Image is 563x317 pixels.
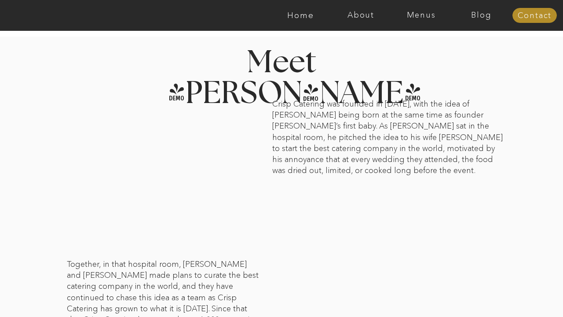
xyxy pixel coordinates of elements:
a: Blog [451,11,512,20]
a: About [331,11,391,20]
a: Menus [391,11,451,20]
a: Home [271,11,331,20]
a: Contact [512,11,557,20]
h2: Meet [PERSON_NAME] [168,48,395,82]
p: Crisp Catering was founded in [DATE], with the idea of [PERSON_NAME] being born at the same time ... [272,99,505,177]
